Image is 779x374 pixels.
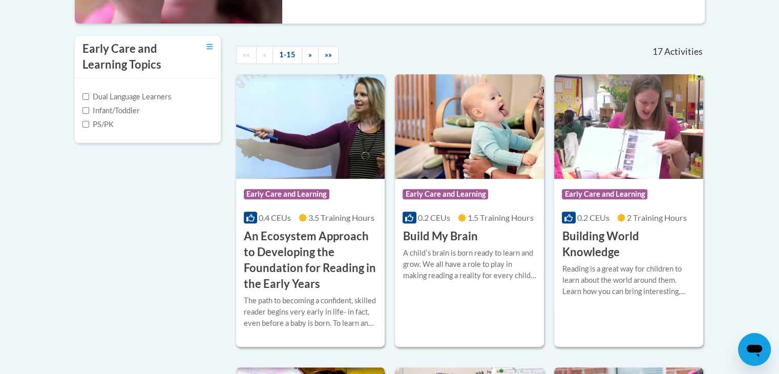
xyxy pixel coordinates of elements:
a: Next [302,46,319,64]
span: 2 Training Hours [627,213,687,222]
a: Course LogoEarly Care and Learning0.4 CEUs3.5 Training Hours An Ecosystem Approach to Developing ... [236,74,385,347]
span: «« [243,50,250,59]
h3: Building World Knowledge [562,228,696,260]
div: Reading is a great way for children to learn about the world around them. Learn how you can bring... [562,263,696,297]
img: Course Logo [236,74,385,179]
a: Course LogoEarly Care and Learning0.2 CEUs1.5 Training Hours Build My BrainA childʹs brain is bor... [395,74,544,347]
span: 17 [652,46,662,57]
a: Course LogoEarly Care and Learning0.2 CEUs2 Training Hours Building World KnowledgeReading is a g... [554,74,703,347]
span: 0.4 CEUs [259,213,291,222]
h3: An Ecosystem Approach to Developing the Foundation for Reading in the Early Years [244,228,377,292]
input: Checkbox for Options [82,93,89,100]
span: « [263,50,266,59]
a: End [318,46,339,64]
a: Previous [256,46,273,64]
span: Activities [664,46,703,57]
span: 0.2 CEUs [577,213,609,222]
a: 1-15 [272,46,302,64]
img: Course Logo [554,74,703,179]
h3: Early Care and Learning Topics [82,41,180,73]
input: Checkbox for Options [82,121,89,128]
label: PS/PK [82,119,114,130]
a: Begining [236,46,257,64]
span: Early Care and Learning [244,189,329,199]
div: A childʹs brain is born ready to learn and grow. We all have a role to play in making reading a r... [403,247,536,281]
a: Toggle collapse [206,41,213,52]
span: »» [325,50,332,59]
img: Course Logo [395,74,544,179]
span: » [308,50,312,59]
span: 1.5 Training Hours [468,213,534,222]
iframe: Button to launch messaging window [738,333,771,366]
input: Checkbox for Options [82,107,89,114]
h3: Build My Brain [403,228,477,244]
div: The path to becoming a confident, skilled reader begins very early in life- in fact, even before ... [244,295,377,329]
label: Dual Language Learners [82,91,171,102]
span: Early Care and Learning [403,189,488,199]
span: 0.2 CEUs [418,213,450,222]
span: 3.5 Training Hours [308,213,374,222]
label: Infant/Toddler [82,105,140,116]
span: Early Care and Learning [562,189,647,199]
